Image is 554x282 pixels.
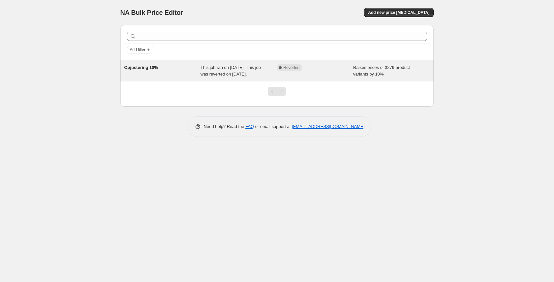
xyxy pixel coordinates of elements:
a: FAQ [245,124,254,129]
span: or email support at [254,124,292,129]
span: Opjustering 10% [124,65,158,70]
span: This job ran on [DATE]. This job was reverted on [DATE]. [200,65,261,77]
nav: Pagination [268,87,286,96]
span: Add filter [130,47,145,52]
a: [EMAIL_ADDRESS][DOMAIN_NAME] [292,124,364,129]
span: Raises prices of 3279 product variants by 10% [353,65,410,77]
button: Add new price [MEDICAL_DATA] [364,8,433,17]
span: Add new price [MEDICAL_DATA] [368,10,429,15]
button: Add filter [127,46,153,54]
span: Need help? Read the [204,124,246,129]
span: NA Bulk Price Editor [120,9,183,16]
span: Reverted [284,65,300,70]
